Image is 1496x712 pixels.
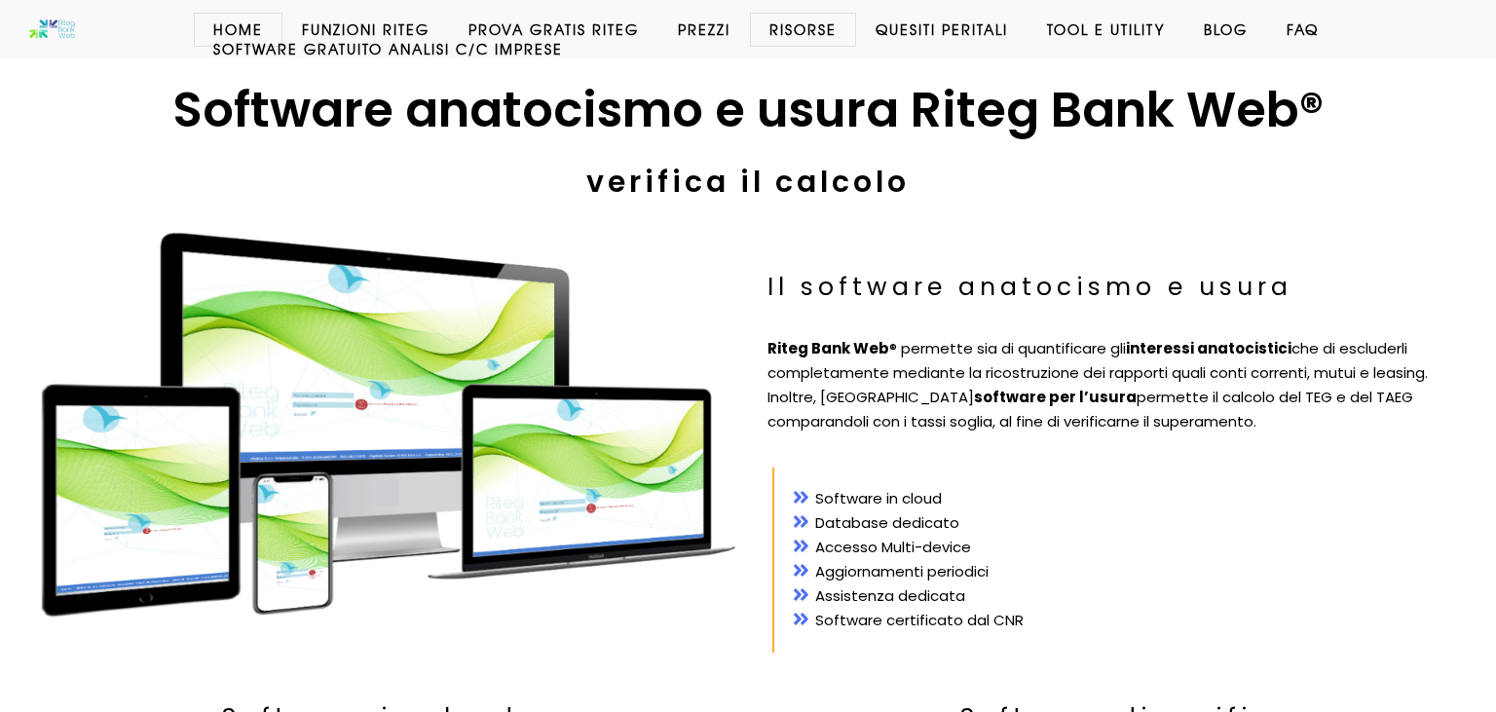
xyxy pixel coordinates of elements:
li: Assistenza dedicata [794,584,1462,609]
a: Risorse [750,19,856,39]
p: ® permette sia di quantificare gli che di escluderli completamente mediante la ricostruzione dei ... [767,337,1486,434]
h2: verifica il calcolo [19,156,1477,208]
a: Home [194,19,282,39]
a: Software GRATUITO analisi c/c imprese [194,39,582,58]
a: Faq [1267,19,1338,39]
h3: Il software anatocismo e usura [767,267,1486,308]
li: Software certificato dal CNR [794,609,1462,633]
a: Tool e Utility [1028,19,1184,39]
h1: Software anatocismo e usura Riteg Bank Web® [19,78,1477,142]
strong: interessi anatocistici [1126,338,1291,358]
a: Prova Gratis Riteg [449,19,658,39]
li: Accesso Multi-device [794,536,1462,560]
li: Software in cloud [794,487,1462,511]
a: Funzioni Riteg [282,19,449,39]
li: Aggiornamenti periodici [794,560,1462,584]
img: Il software anatocismo Riteg Bank Web, calcolo e verifica di conto corrente, mutuo e leasing [39,228,738,622]
a: Blog [1184,19,1267,39]
img: Software anatocismo e usura bancaria [29,19,76,39]
strong: Riteg Bank Web [767,338,889,358]
a: Prezzi [658,19,750,39]
strong: software per l’usura [974,387,1137,407]
li: Database dedicato [794,511,1462,536]
a: Quesiti Peritali [856,19,1028,39]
